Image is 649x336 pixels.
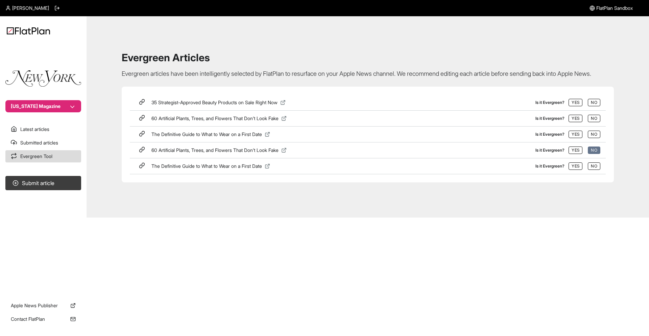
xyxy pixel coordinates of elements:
[535,100,564,105] label: Is it Evergreen?
[5,100,81,112] button: [US_STATE] Magazine
[588,162,600,170] button: No
[588,131,600,138] button: No
[5,70,81,87] img: Publication Logo
[151,147,279,153] span: 60 Artificial Plants, Trees, and Flowers That Don’t Look Fake
[596,5,633,12] span: FlatPlan Sandbox
[569,99,582,106] button: Yes
[535,116,564,120] label: Is it Evergreen?
[5,313,81,325] a: Contact FlatPlan
[5,5,49,12] a: [PERSON_NAME]
[569,131,582,138] button: Yes
[151,99,278,105] span: 35 Strategist-Approved Beauty Products on Sale Right Now
[122,51,614,64] h1: Evergreen Articles
[122,69,614,79] p: Evergreen articles have been intelligently selected by FlatPlan to resurface on your Apple News c...
[151,115,279,121] span: 60 Artificial Plants, Trees, and Flowers That Don’t Look Fake
[569,147,582,154] button: Yes
[5,137,81,149] a: Submitted articles
[588,147,600,154] button: No
[535,148,564,152] label: Is it Evergreen?
[588,115,600,122] button: No
[151,163,262,169] span: The Definitive Guide to What to Wear on a First Date
[535,132,564,136] label: Is it Evergreen?
[151,131,262,137] span: The Definitive Guide to What to Wear on a First Date
[12,5,49,12] span: [PERSON_NAME]
[5,176,81,190] button: Submit article
[7,27,50,35] img: Logo
[5,150,81,162] a: Evergreen Tool
[569,162,582,170] button: Yes
[5,123,81,135] a: Latest articles
[5,299,81,312] a: Apple News Publisher
[588,99,600,106] button: No
[535,164,564,168] label: Is it Evergreen?
[569,115,582,122] button: Yes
